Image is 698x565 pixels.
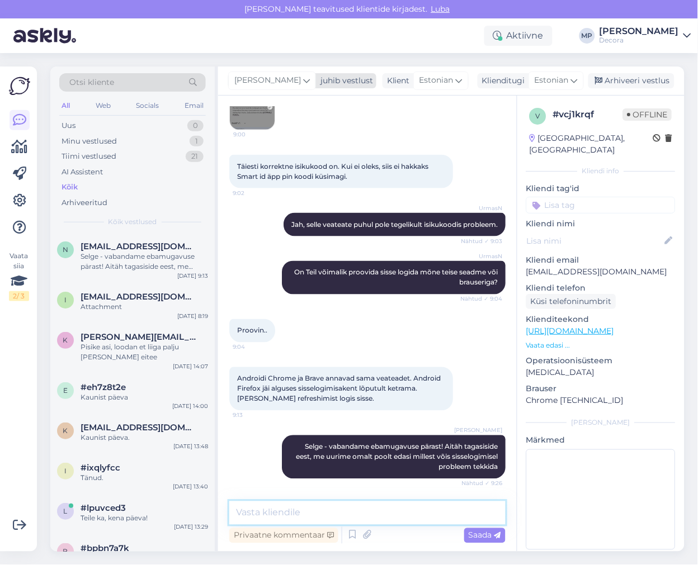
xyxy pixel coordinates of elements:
[316,75,373,87] div: juhib vestlust
[190,136,204,147] div: 1
[526,434,676,446] p: Märkmed
[526,197,676,213] input: Lisa tag
[62,136,117,147] div: Minu vestlused
[9,75,30,97] img: Askly Logo
[526,183,676,194] p: Kliendi tag'id
[237,374,442,403] span: Androidi Chrome ja Brave annavad sama veateadet. Android Firefox jäi alguses sisselogimisakent lõ...
[64,507,68,515] span: l
[63,336,68,344] span: k
[81,392,208,402] div: Kaunist päeva
[81,463,120,473] span: #ixqlyfcc
[182,98,206,113] div: Email
[600,27,679,36] div: [PERSON_NAME]
[187,120,204,131] div: 0
[233,411,275,420] span: 9:13
[237,326,267,335] span: Proovin..
[526,218,676,230] p: Kliendi nimi
[69,77,114,88] span: Otsi kliente
[527,235,663,247] input: Lisa nimi
[81,422,197,433] span: Kertu8725@gmail.com
[526,383,676,395] p: Brauser
[81,302,208,312] div: Attachment
[588,73,675,88] div: Arhiveeri vestlus
[237,162,430,181] span: Täiesti korrektne isikukood on. Kui ei oleks, siis ei hakkaks Smart id äpp pin koodi küsimagi.
[64,296,67,304] span: i
[81,433,208,443] div: Kaunist päeva.
[81,332,197,342] span: kaspar.raasman@gmail.com
[63,386,68,395] span: e
[172,402,208,411] div: [DATE] 14:00
[81,382,126,392] span: #eh7z8t2e
[81,251,208,272] div: Selge - vabandame ebamugavuse pärast! Aitäh tagasiside eest, me uurime omalt poolt edasi millest ...
[460,252,502,260] span: UrmasN
[62,182,78,193] div: Kõik
[64,467,67,475] span: i
[81,513,208,523] div: Teile ka, kena päeva!
[526,314,676,325] p: Klienditeekond
[291,220,498,229] span: Jah, selle veateate puhul pole tegelikult isikukoodis probleem.
[62,167,103,178] div: AI Assistent
[9,251,29,301] div: Vaata siia
[536,112,540,120] span: v
[233,189,275,197] span: 9:02
[63,245,68,254] span: n
[526,417,676,428] div: [PERSON_NAME]
[9,291,29,301] div: 2 / 3
[59,98,72,113] div: All
[428,4,454,14] span: Luba
[469,530,501,540] span: Saada
[526,166,676,176] div: Kliendi info
[186,151,204,162] div: 21
[109,217,157,227] span: Kõik vestlused
[62,197,107,208] div: Arhiveeritud
[526,395,676,406] p: Chrome [TECHNICAL_ID]
[229,528,338,543] div: Privaatne kommentaar
[535,74,569,87] span: Estonian
[177,272,208,280] div: [DATE] 9:13
[81,292,197,302] span: info@ixander.eu
[294,268,499,287] span: On Teil võimalik proovida sisse logida mõne teise seadme või brauseriga?
[526,282,676,294] p: Kliendi telefon
[81,342,208,362] div: Pisike asi, loodan et liiga palju [PERSON_NAME] eitee
[484,26,553,46] div: Aktiivne
[63,426,68,435] span: K
[526,294,616,309] div: Küsi telefoninumbrit
[173,362,208,371] div: [DATE] 14:07
[526,340,676,350] p: Vaata edasi ...
[478,75,525,87] div: Klienditugi
[623,108,672,121] span: Offline
[460,295,502,303] span: Nähtud ✓ 9:04
[454,426,502,435] span: [PERSON_NAME]
[526,355,676,367] p: Operatsioonisüsteem
[173,483,208,491] div: [DATE] 13:40
[553,108,623,121] div: # vcj1krqf
[460,237,502,245] span: Nähtud ✓ 9:03
[233,130,275,139] span: 9:00
[526,254,676,266] p: Kliendi email
[383,75,410,87] div: Klient
[81,543,129,553] span: #bpbn7a7k
[579,28,595,44] div: MP
[526,367,676,378] p: [MEDICAL_DATA]
[234,74,301,87] span: [PERSON_NAME]
[81,503,126,513] span: #lpuvced3
[173,443,208,451] div: [DATE] 13:48
[600,27,691,45] a: [PERSON_NAME]Decora
[177,312,208,320] div: [DATE] 8:19
[530,132,653,156] div: [GEOGRAPHIC_DATA], [GEOGRAPHIC_DATA]
[134,98,161,113] div: Socials
[526,326,614,336] a: [URL][DOMAIN_NAME]
[526,266,676,278] p: [EMAIL_ADDRESS][DOMAIN_NAME]
[460,204,502,212] span: UrmasN
[233,343,275,352] span: 9:04
[93,98,113,113] div: Web
[296,443,499,471] span: Selge - vabandame ebamugavuse pärast! Aitäh tagasiside eest, me uurime omalt poolt edasi millest ...
[63,547,68,555] span: b
[174,523,208,531] div: [DATE] 13:29
[460,479,502,488] span: Nähtud ✓ 9:26
[81,241,197,251] span: nils.austa@gmail.com
[230,85,275,130] img: Attachment
[81,473,208,483] div: Tänud.
[419,74,454,87] span: Estonian
[600,36,679,45] div: Decora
